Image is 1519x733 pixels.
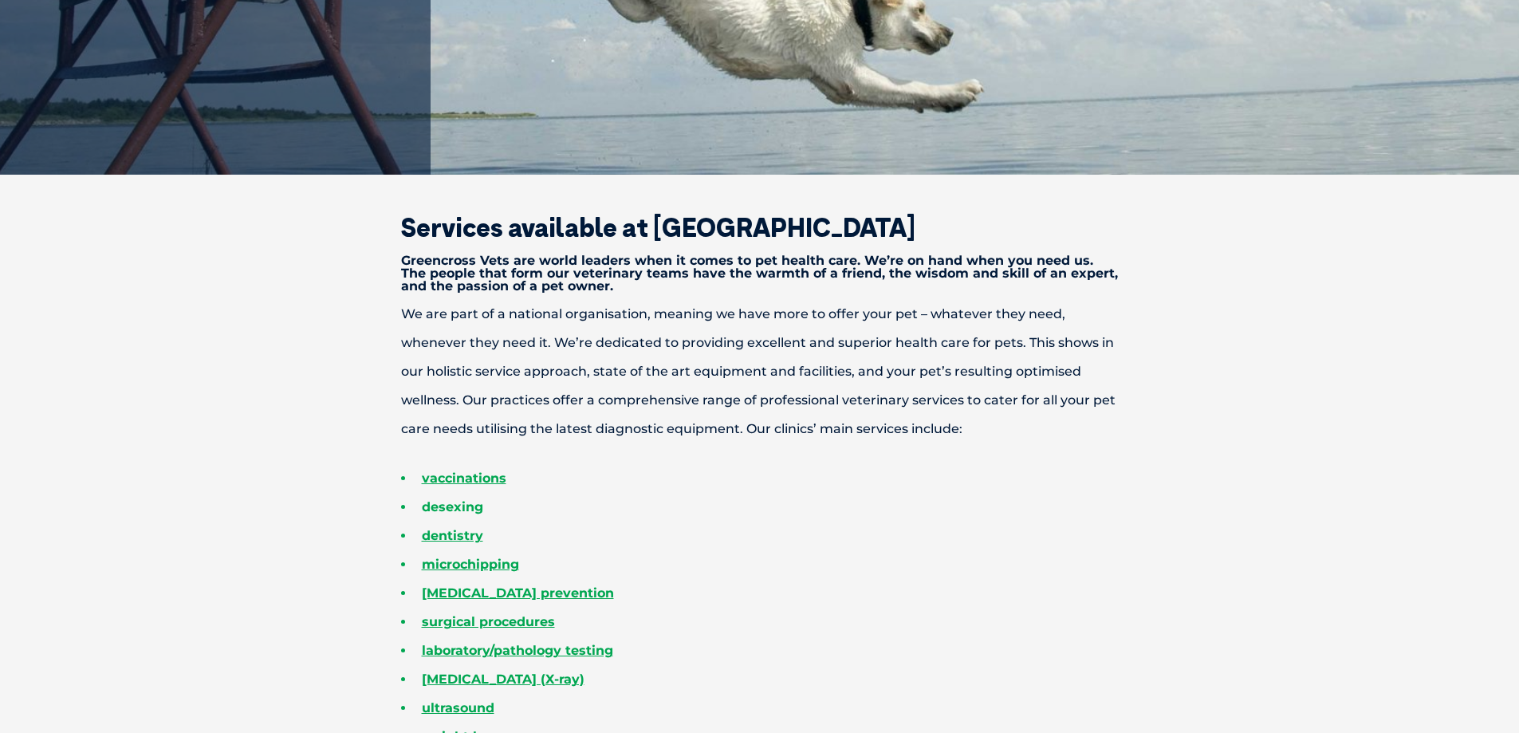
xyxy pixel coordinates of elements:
a: ultrasound [422,700,494,715]
a: surgical procedures [422,614,555,629]
a: microchipping [422,557,519,572]
a: vaccinations [422,471,506,486]
strong: Greencross Vets are world leaders when it comes to pet health care. We’re on hand when you need u... [401,253,1118,294]
a: desexing [422,499,483,514]
p: We are part of a national organisation, meaning we have more to offer your pet – whatever they ne... [345,300,1175,443]
a: dentistry [422,528,483,543]
a: [MEDICAL_DATA] prevention [422,585,614,601]
a: laboratory/pathology testing [422,643,613,658]
h2: Services available at [GEOGRAPHIC_DATA] [345,215,1175,240]
a: [MEDICAL_DATA] (X-ray) [422,672,584,687]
